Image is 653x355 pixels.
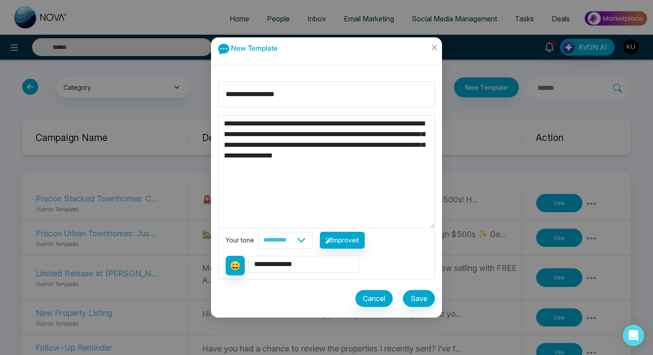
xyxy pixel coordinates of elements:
span: close [431,44,438,51]
button: Save [403,290,435,307]
button: Cancel [355,290,393,307]
div: Your tone [226,235,258,245]
button: Improveit [320,232,365,249]
div: Open Intercom Messenger [623,325,644,346]
span: New Template [231,44,278,52]
button: 😀 [226,256,245,275]
button: Close [426,37,442,61]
